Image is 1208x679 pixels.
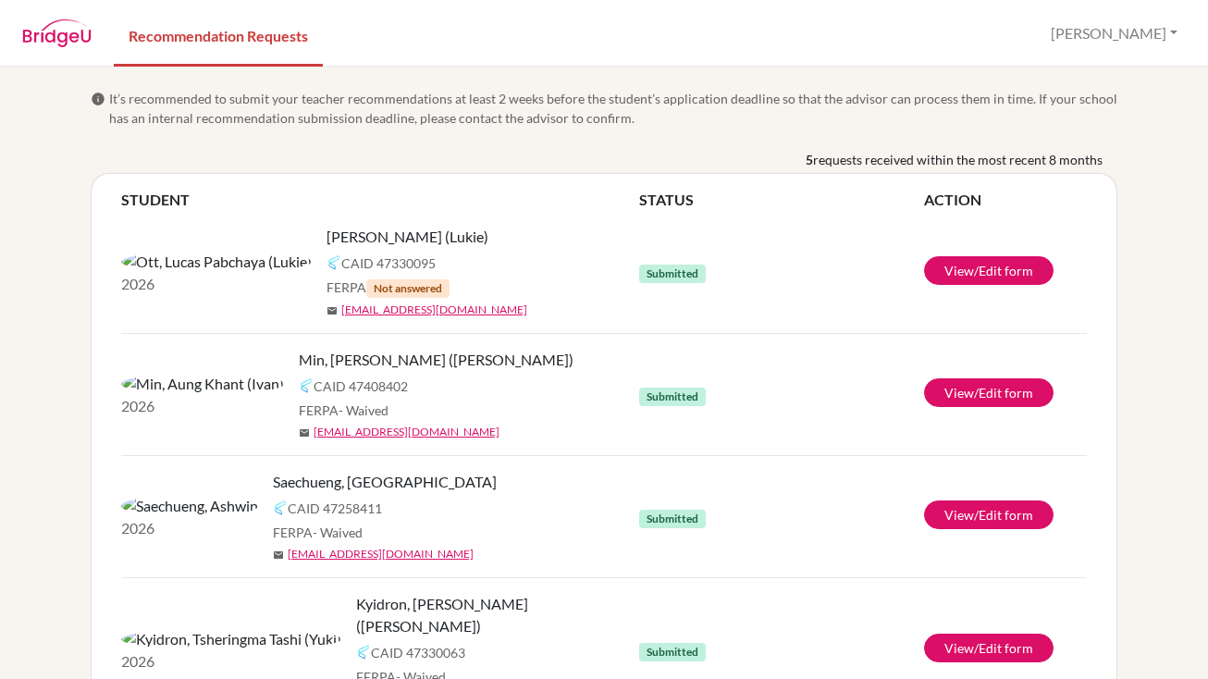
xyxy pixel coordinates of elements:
[341,302,527,318] a: [EMAIL_ADDRESS][DOMAIN_NAME]
[371,643,465,662] span: CAID 47330063
[313,525,363,540] span: - Waived
[639,643,706,661] span: Submitted
[121,189,639,211] th: STUDENT
[639,189,924,211] th: STATUS
[924,500,1054,529] a: View/Edit form
[121,373,284,395] img: Min, Aung Khant (Ivan)
[924,256,1054,285] a: View/Edit form
[341,253,436,273] span: CAID 47330095
[813,150,1103,169] span: requests received within the most recent 8 months
[121,251,312,273] img: Ott, Lucas Pabchaya (Lukie)
[273,549,284,561] span: mail
[639,388,706,406] span: Submitted
[22,19,92,47] img: BridgeU logo
[288,499,382,518] span: CAID 47258411
[327,305,338,316] span: mail
[299,349,573,371] span: Min, [PERSON_NAME] ([PERSON_NAME])
[806,150,813,169] b: 5
[327,226,488,248] span: [PERSON_NAME] (Lukie)
[339,402,388,418] span: - Waived
[121,273,312,295] p: 2026
[121,395,284,417] p: 2026
[356,593,653,637] span: Kyidron, [PERSON_NAME] ([PERSON_NAME])
[924,189,1087,211] th: ACTION
[121,517,258,539] p: 2026
[1042,16,1186,51] button: [PERSON_NAME]
[114,3,323,67] a: Recommendation Requests
[639,510,706,528] span: Submitted
[327,278,450,298] span: FERPA
[356,645,371,660] img: Common App logo
[121,650,341,673] p: 2026
[327,255,341,270] img: Common App logo
[299,401,388,420] span: FERPA
[314,377,408,396] span: CAID 47408402
[299,427,310,438] span: mail
[121,495,258,517] img: Saechueng, Ashwin
[273,471,497,493] span: Saechueng, [GEOGRAPHIC_DATA]
[288,546,474,562] a: [EMAIL_ADDRESS][DOMAIN_NAME]
[314,424,499,440] a: [EMAIL_ADDRESS][DOMAIN_NAME]
[121,628,341,650] img: Kyidron, Tsheringma Tashi (Yuki)
[273,500,288,515] img: Common App logo
[924,634,1054,662] a: View/Edit form
[91,92,105,106] span: info
[299,378,314,393] img: Common App logo
[924,378,1054,407] a: View/Edit form
[366,279,450,298] span: Not answered
[273,523,363,542] span: FERPA
[639,265,706,283] span: Submitted
[109,89,1117,128] span: It’s recommended to submit your teacher recommendations at least 2 weeks before the student’s app...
